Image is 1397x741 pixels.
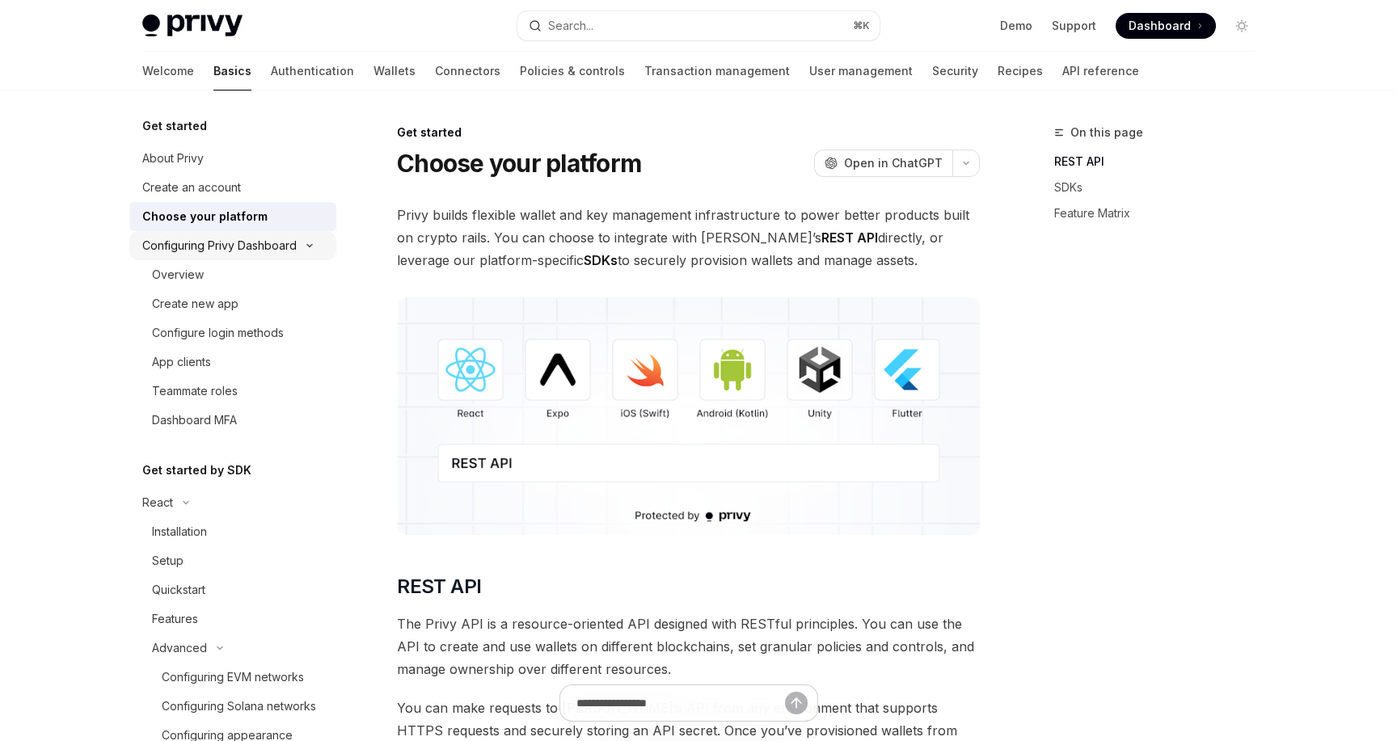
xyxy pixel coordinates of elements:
div: Search... [548,16,593,36]
button: Open in ChatGPT [814,149,952,177]
h1: Choose your platform [397,149,641,178]
a: Security [932,52,978,91]
a: User management [809,52,913,91]
img: images/Platform2.png [397,297,980,535]
a: Wallets [374,52,416,91]
div: React [142,493,173,512]
span: ⌘ K [853,19,870,32]
span: The Privy API is a resource-oriented API designed with RESTful principles. You can use the API to... [397,613,980,680]
button: Open search [517,11,880,40]
a: Basics [213,52,251,91]
a: Policies & controls [520,52,625,91]
div: Overview [152,265,204,284]
a: SDKs [1054,175,1268,200]
a: App clients [129,347,336,377]
a: Setup [129,546,336,575]
a: Overview [129,260,336,289]
a: Welcome [142,52,194,91]
div: Configuring Solana networks [162,697,316,716]
div: Choose your platform [142,207,268,226]
div: Teammate roles [152,381,238,401]
a: Configure login methods [129,318,336,347]
a: Dashboard MFA [129,406,336,435]
button: Toggle Advanced section [129,634,336,663]
h5: Get started by SDK [142,461,251,480]
div: Installation [152,522,207,541]
a: Installation [129,517,336,546]
a: API reference [1062,52,1139,91]
button: Send message [785,692,808,714]
a: Feature Matrix [1054,200,1268,226]
div: Setup [152,551,184,570]
a: Features [129,604,336,634]
a: Teammate roles [129,377,336,406]
a: Support [1052,18,1096,34]
a: Quickstart [129,575,336,604]
div: Get started [397,124,980,141]
input: Ask a question... [576,685,785,721]
div: Create an account [142,178,241,197]
div: Create new app [152,294,238,314]
a: Create new app [129,289,336,318]
div: App clients [152,352,211,372]
a: Dashboard [1116,13,1216,39]
div: Configure login methods [152,323,284,343]
button: Toggle React section [129,488,336,517]
a: Demo [1000,18,1032,34]
a: REST API [1054,149,1268,175]
div: Quickstart [152,580,205,600]
h5: Get started [142,116,207,136]
a: Authentication [271,52,354,91]
img: light logo [142,15,243,37]
div: Configuring EVM networks [162,667,304,687]
div: Dashboard MFA [152,410,237,430]
span: REST API [397,574,481,600]
span: Dashboard [1129,18,1191,34]
a: About Privy [129,144,336,173]
span: Privy builds flexible wallet and key management infrastructure to power better products built on ... [397,204,980,272]
span: On this page [1070,123,1143,142]
a: Choose your platform [129,202,336,231]
a: Create an account [129,173,336,202]
strong: REST API [821,229,878,246]
strong: SDKs [584,252,618,268]
span: Open in ChatGPT [844,155,943,171]
a: Configuring Solana networks [129,692,336,721]
a: Configuring EVM networks [129,663,336,692]
button: Toggle dark mode [1229,13,1255,39]
a: Transaction management [644,52,790,91]
div: Advanced [152,638,207,658]
a: Connectors [435,52,500,91]
div: Features [152,609,198,629]
a: Recipes [998,52,1043,91]
div: Configuring Privy Dashboard [142,236,297,255]
div: About Privy [142,149,204,168]
button: Toggle Configuring Privy Dashboard section [129,231,336,260]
